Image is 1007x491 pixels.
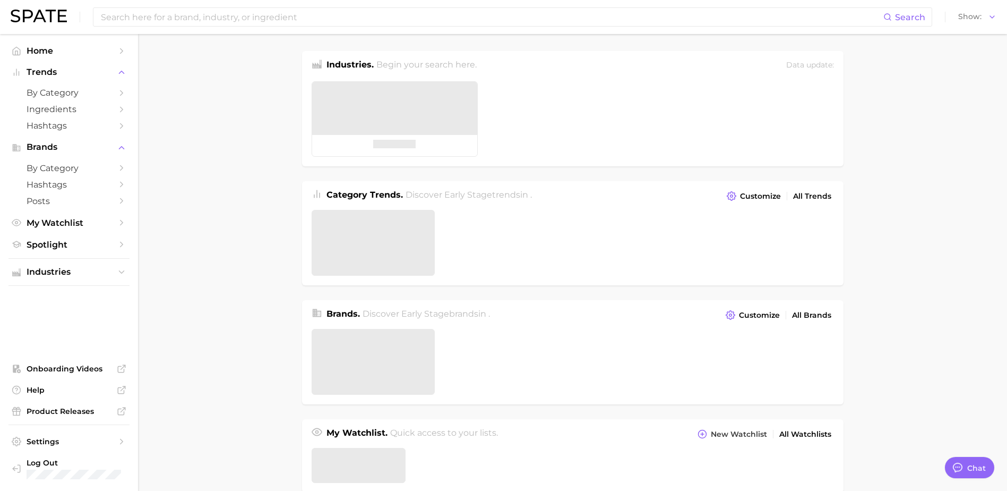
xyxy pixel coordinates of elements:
span: Customize [740,192,781,201]
a: Product Releases [8,403,130,419]
a: Settings [8,434,130,450]
span: Product Releases [27,407,111,416]
a: Onboarding Videos [8,361,130,377]
button: New Watchlist [695,427,769,442]
span: Hashtags [27,180,111,190]
span: Ingredients [27,104,111,114]
button: Brands [8,139,130,155]
span: Customize [739,311,780,320]
div: Data update: [786,58,834,73]
a: Posts [8,193,130,209]
img: SPATE [11,10,67,22]
span: Brands [27,142,111,152]
span: Settings [27,437,111,446]
h2: Quick access to your lists. [390,427,498,442]
span: by Category [27,163,111,173]
button: Show [956,10,999,24]
span: Show [958,14,982,20]
a: Spotlight [8,236,130,253]
a: Ingredients [8,101,130,117]
span: Log Out [27,458,163,468]
span: Help [27,385,111,395]
span: Hashtags [27,121,111,131]
span: All Brands [792,311,831,320]
span: Discover Early Stage brands in . [363,309,490,319]
a: Help [8,382,130,398]
h1: Industries. [326,58,374,73]
span: by Category [27,88,111,98]
span: All Watchlists [779,430,831,439]
a: My Watchlist [8,215,130,231]
span: Industries [27,267,111,277]
a: by Category [8,160,130,176]
input: Search here for a brand, industry, or ingredient [100,8,883,26]
span: Search [895,12,925,22]
a: by Category [8,84,130,101]
span: Category Trends . [326,190,403,200]
a: All Trends [790,189,834,204]
a: All Brands [789,308,834,323]
span: Discover Early Stage trends in . [406,190,532,200]
h2: Begin your search here. [376,58,477,73]
button: Trends [8,64,130,80]
span: Spotlight [27,240,111,250]
a: Home [8,43,130,59]
span: Brands . [326,309,360,319]
span: Posts [27,196,111,206]
button: Customize [724,189,783,204]
h1: My Watchlist. [326,427,388,442]
span: Trends [27,67,111,77]
span: Onboarding Videos [27,364,111,374]
button: Industries [8,264,130,280]
a: Hashtags [8,176,130,193]
span: Home [27,46,111,56]
button: Customize [723,308,782,323]
a: Log out. Currently logged in with e-mail michael.manket@voyantbeauty.com. [8,455,130,482]
span: New Watchlist [711,430,767,439]
span: All Trends [793,192,831,201]
span: My Watchlist [27,218,111,228]
a: All Watchlists [777,427,834,442]
a: Hashtags [8,117,130,134]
